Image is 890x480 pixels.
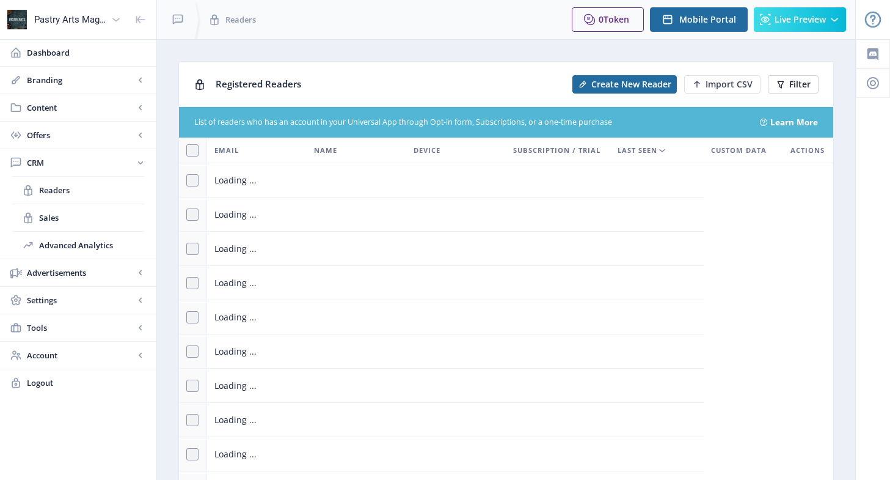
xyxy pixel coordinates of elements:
[27,294,134,306] span: Settings
[677,75,761,94] a: New page
[27,322,134,334] span: Tools
[214,143,239,158] span: Email
[12,232,144,259] a: Advanced Analytics
[572,7,644,32] button: 0Token
[39,184,144,196] span: Readers
[27,74,134,86] span: Branding
[207,334,704,369] td: Loading ...
[572,75,677,94] button: Create New Reader
[618,143,657,158] span: Last Seen
[207,403,704,437] td: Loading ...
[27,349,134,361] span: Account
[768,75,819,94] button: Filter
[12,204,144,231] a: Sales
[207,232,704,266] td: Loading ...
[34,6,106,33] div: Pastry Arts Magazine
[207,198,704,232] td: Loading ...
[39,239,144,251] span: Advanced Analytics
[27,267,134,279] span: Advertisements
[414,143,440,158] span: Device
[314,143,337,158] span: Name
[775,15,826,24] span: Live Preview
[27,129,134,141] span: Offers
[39,212,144,224] span: Sales
[207,266,704,300] td: Loading ...
[27,377,147,389] span: Logout
[27,102,134,114] span: Content
[207,163,704,198] td: Loading ...
[604,13,629,25] span: Token
[216,78,301,90] span: Registered Readers
[27,46,147,59] span: Dashboard
[27,157,134,169] span: CRM
[565,75,677,94] a: New page
[789,79,811,89] span: Filter
[650,7,748,32] button: Mobile Portal
[513,143,600,158] span: Subscription / Trial
[225,13,256,26] span: Readers
[754,7,846,32] button: Live Preview
[207,437,704,471] td: Loading ...
[706,79,753,89] span: Import CSV
[770,116,818,128] a: Learn More
[207,300,704,334] td: Loading ...
[711,143,767,158] span: Custom Data
[12,177,144,204] a: Readers
[207,369,704,403] td: Loading ...
[679,15,736,24] span: Mobile Portal
[790,143,825,158] span: Actions
[591,79,671,89] span: Create New Reader
[194,117,745,128] div: List of readers who has an account in your Universal App through Opt-in form, Subscriptions, or a...
[7,10,27,29] img: properties.app_icon.png
[684,75,761,94] button: Import CSV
